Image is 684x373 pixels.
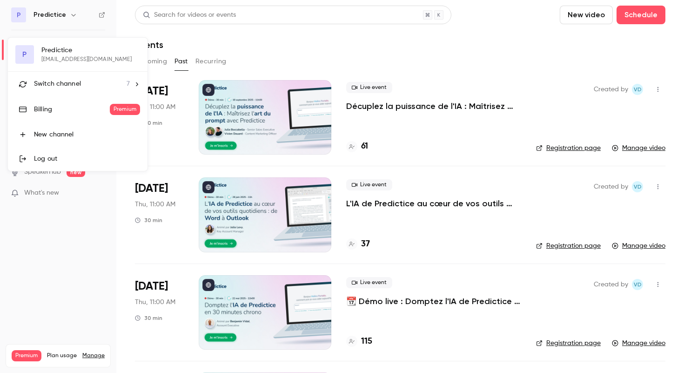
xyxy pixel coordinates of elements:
[110,104,140,115] span: Premium
[34,154,140,163] div: Log out
[127,79,130,89] span: 7
[34,105,110,114] div: Billing
[34,130,140,139] div: New channel
[34,79,81,89] span: Switch channel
